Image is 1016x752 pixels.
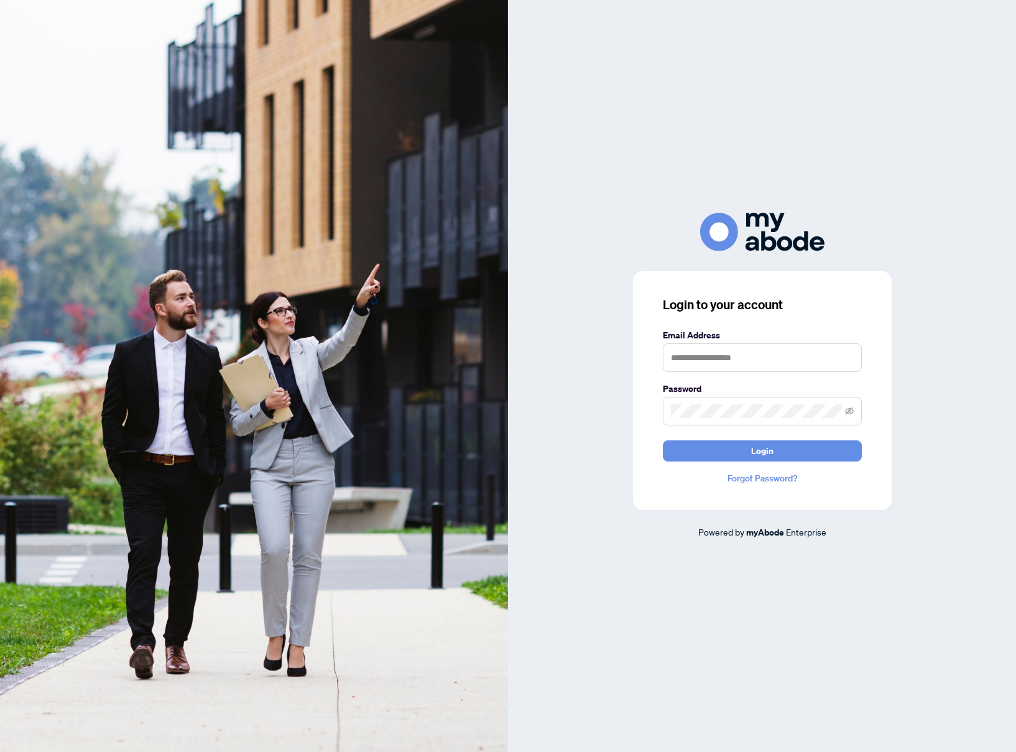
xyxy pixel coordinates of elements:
span: Login [751,441,774,461]
label: Password [663,382,862,396]
label: Email Address [663,328,862,342]
button: Login [663,440,862,462]
span: Enterprise [786,526,826,537]
a: Forgot Password? [663,471,862,485]
span: Powered by [698,526,744,537]
span: eye-invisible [845,407,854,415]
h3: Login to your account [663,296,862,313]
img: ma-logo [700,213,824,251]
a: myAbode [746,526,784,539]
